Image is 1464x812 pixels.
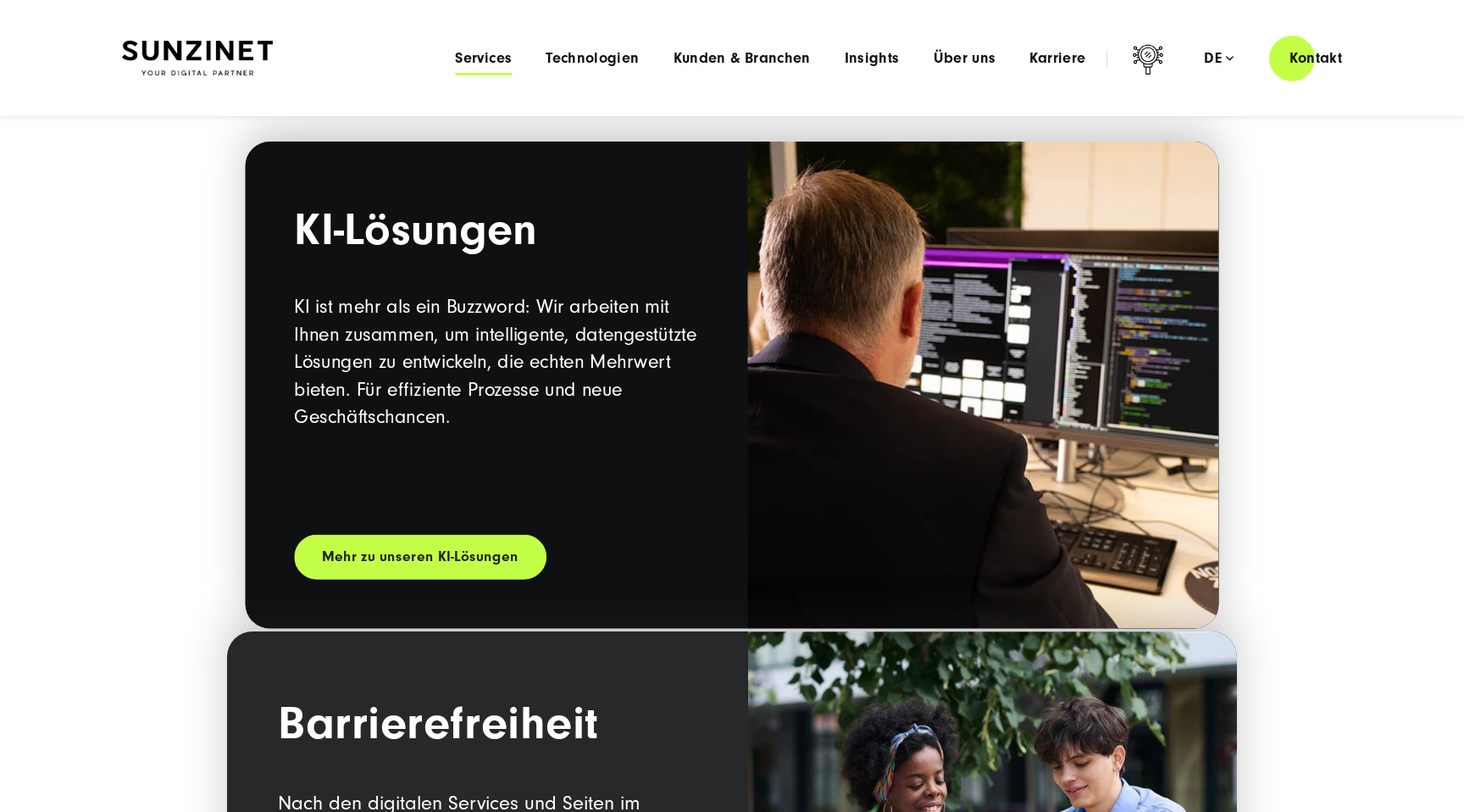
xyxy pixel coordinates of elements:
[455,50,512,67] a: Services
[546,50,639,67] a: Technologien
[747,142,1218,629] img: Ein Geschäftsmann wird von hinten vor einem großen Bildschirm mit Code gezeigt. Symbolbild für KI...
[122,41,273,76] img: SUNZINET Full Service Digital Agentur
[1269,34,1362,82] a: Kontakt
[1029,50,1085,67] a: Karriere
[845,50,900,67] a: Insights
[294,207,698,261] h2: KI-Lösungen
[674,50,811,67] a: Kunden & Branchen
[294,535,546,580] a: Mehr zu unseren KI-Lösungen
[278,699,697,755] h2: Barrierefreiheit
[1204,50,1234,67] div: de
[294,293,698,431] p: KI ist mehr als ein Buzzword: Wir arbeiten mit Ihnen zusammen, um intelligente, datengestützte Lö...
[934,50,996,67] a: Über uns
